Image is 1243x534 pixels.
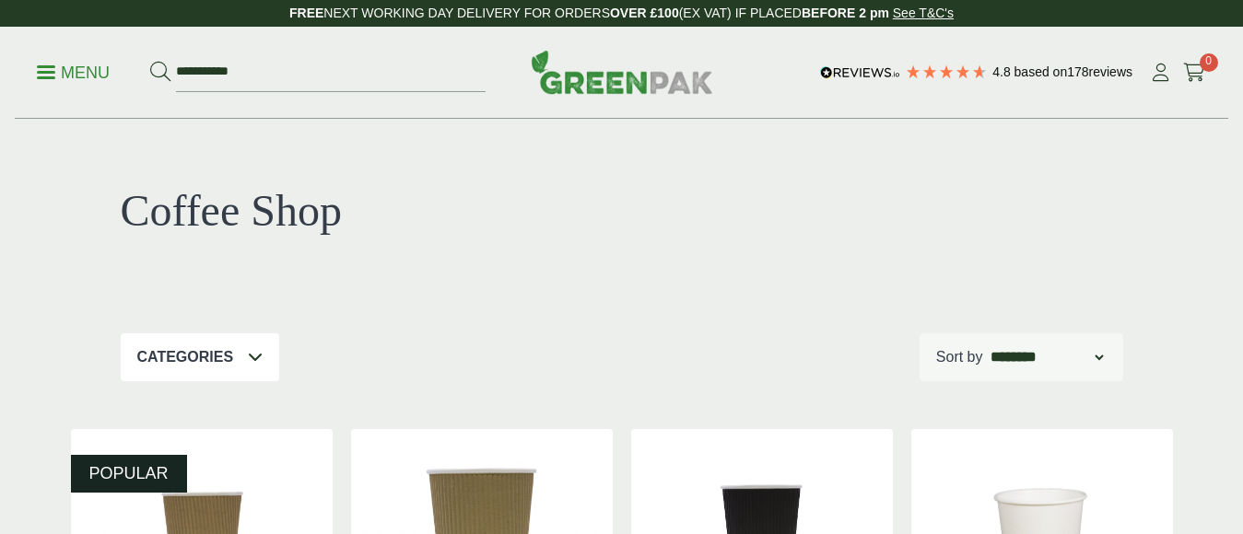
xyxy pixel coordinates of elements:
[1067,64,1088,79] span: 178
[37,62,110,84] p: Menu
[1183,64,1206,82] i: Cart
[610,6,679,20] strong: OVER £100
[37,62,110,80] a: Menu
[905,64,988,80] div: 4.78 Stars
[289,6,323,20] strong: FREE
[936,346,983,368] p: Sort by
[1200,53,1218,72] span: 0
[121,184,622,238] h1: Coffee Shop
[893,6,954,20] a: See T&C's
[1149,64,1172,82] i: My Account
[987,346,1107,368] select: Shop order
[1089,64,1132,79] span: reviews
[820,66,900,79] img: REVIEWS.io
[1183,59,1206,87] a: 0
[89,464,169,482] span: POPULAR
[1014,64,1068,79] span: Based on
[531,50,713,94] img: GreenPak Supplies
[137,346,234,368] p: Categories
[992,64,1014,79] span: 4.8
[802,6,889,20] strong: BEFORE 2 pm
